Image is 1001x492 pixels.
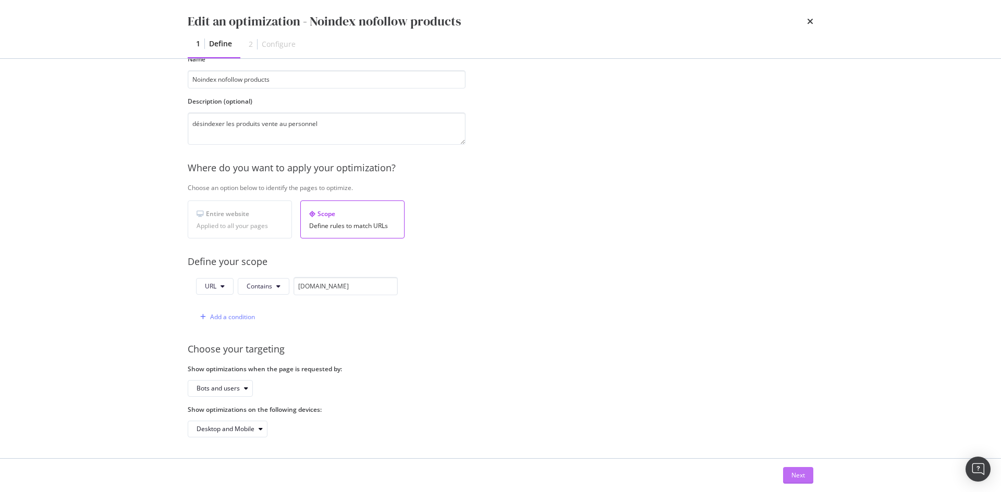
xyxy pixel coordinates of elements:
[188,112,466,145] textarea: désindexer les produits vente au personnel
[196,39,200,49] div: 1
[262,39,296,49] div: Configure
[309,209,396,218] div: Scope
[188,405,466,414] label: Show optimizations on the following devices:
[188,255,813,269] div: Define your scope
[188,380,253,397] button: Bots and users
[188,161,813,175] div: Where do you want to apply your optimization?
[249,39,253,49] div: 2
[791,471,805,480] div: Next
[783,467,813,484] button: Next
[188,12,461,30] div: Edit an optimization - Noindex nofollow products
[209,39,232,49] div: Define
[188,183,813,192] div: Choose an option below to identify the pages to optimize.
[188,343,813,356] div: Choose your targeting
[188,364,466,373] label: Show optimizations when the page is requested by:
[196,309,255,325] button: Add a condition
[966,457,991,482] div: Open Intercom Messenger
[807,12,813,30] div: times
[238,278,289,295] button: Contains
[188,55,466,64] label: Name
[188,421,267,437] button: Desktop and Mobile
[309,222,396,230] div: Define rules to match URLs
[210,312,255,321] div: Add a condition
[205,282,216,291] span: URL
[197,209,283,218] div: Entire website
[188,70,466,89] input: Enter an optimization name to easily find it back
[247,282,272,291] span: Contains
[196,278,234,295] button: URL
[188,97,466,106] label: Description (optional)
[197,426,254,432] div: Desktop and Mobile
[197,222,283,230] div: Applied to all your pages
[197,385,240,392] div: Bots and users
